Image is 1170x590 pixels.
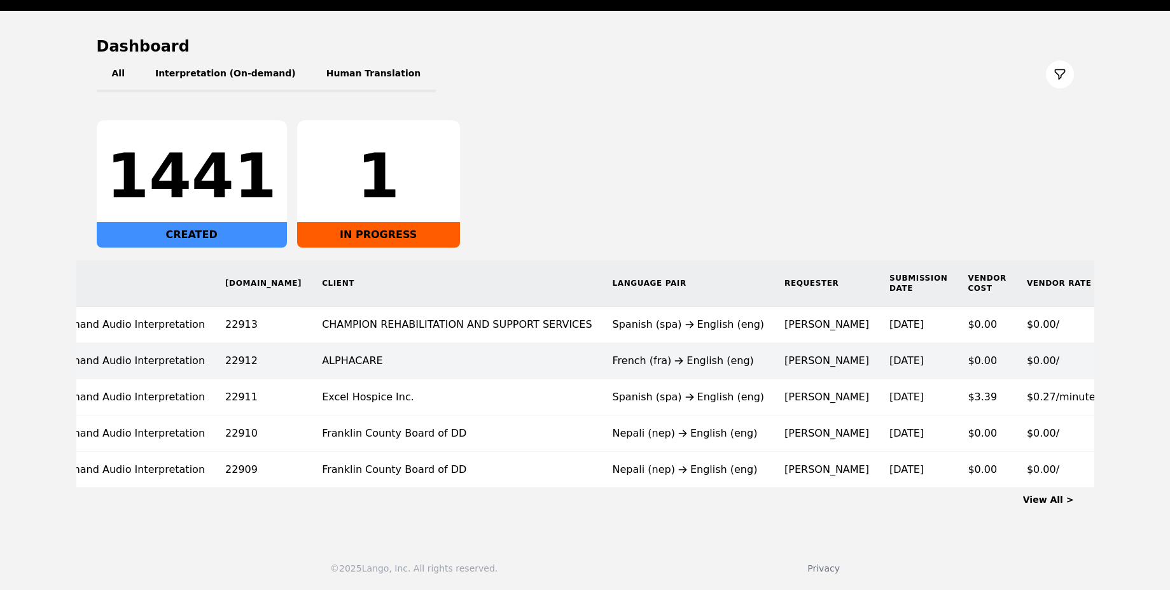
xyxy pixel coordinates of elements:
td: Franklin County Board of DD [312,416,602,452]
div: CREATED [97,222,287,248]
th: [DOMAIN_NAME] [215,260,312,307]
th: Type [28,260,216,307]
th: Requester [774,260,879,307]
time: [DATE] [889,355,924,367]
td: 22912 [215,343,312,379]
button: Filter [1046,60,1074,88]
div: Spanish (spa) English (eng) [613,390,765,405]
td: $0.00 [958,452,1017,488]
div: Nepali (nep) English (eng) [613,426,765,441]
a: View All > [1023,495,1074,505]
time: [DATE] [889,391,924,403]
td: Excel Hospice Inc. [312,379,602,416]
span: $0.00/ [1027,463,1059,475]
span: $0.00/ [1027,427,1059,439]
td: Franklin County Board of DD [312,452,602,488]
span: $0.00/ [1027,355,1059,367]
td: $0.00 [958,307,1017,343]
button: All [97,57,140,92]
td: On-Demand Audio Interpretation [28,307,216,343]
td: $0.00 [958,416,1017,452]
div: French (fra) English (eng) [613,353,765,369]
td: CHAMPION REHABILITATION AND SUPPORT SERVICES [312,307,602,343]
th: Vendor Rate [1017,260,1106,307]
th: Submission Date [879,260,958,307]
div: 1441 [107,146,277,207]
td: On-Demand Audio Interpretation [28,452,216,488]
td: [PERSON_NAME] [774,343,879,379]
div: © 2025 Lango, Inc. All rights reserved. [330,562,498,575]
td: [PERSON_NAME] [774,307,879,343]
div: Spanish (spa) English (eng) [613,317,765,332]
div: Nepali (nep) English (eng) [613,462,765,477]
span: $0.00/ [1027,318,1059,330]
h1: Dashboard [97,36,1074,57]
td: $3.39 [958,379,1017,416]
button: Human Translation [311,57,436,92]
time: [DATE] [889,318,924,330]
button: Interpretation (On-demand) [140,57,311,92]
td: [PERSON_NAME] [774,379,879,416]
a: Privacy [807,563,840,573]
div: IN PROGRESS [297,222,460,248]
th: Language Pair [602,260,775,307]
td: 22909 [215,452,312,488]
time: [DATE] [889,427,924,439]
td: [PERSON_NAME] [774,416,879,452]
td: 22910 [215,416,312,452]
td: On-Demand Audio Interpretation [28,416,216,452]
td: 22911 [215,379,312,416]
time: [DATE] [889,463,924,475]
td: On-Demand Audio Interpretation [28,343,216,379]
th: Vendor Cost [958,260,1017,307]
td: [PERSON_NAME] [774,452,879,488]
td: 22913 [215,307,312,343]
td: On-Demand Audio Interpretation [28,379,216,416]
td: ALPHACARE [312,343,602,379]
div: 1 [307,146,450,207]
th: Client [312,260,602,307]
td: $0.00 [958,343,1017,379]
span: $0.27/minute [1027,391,1096,403]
